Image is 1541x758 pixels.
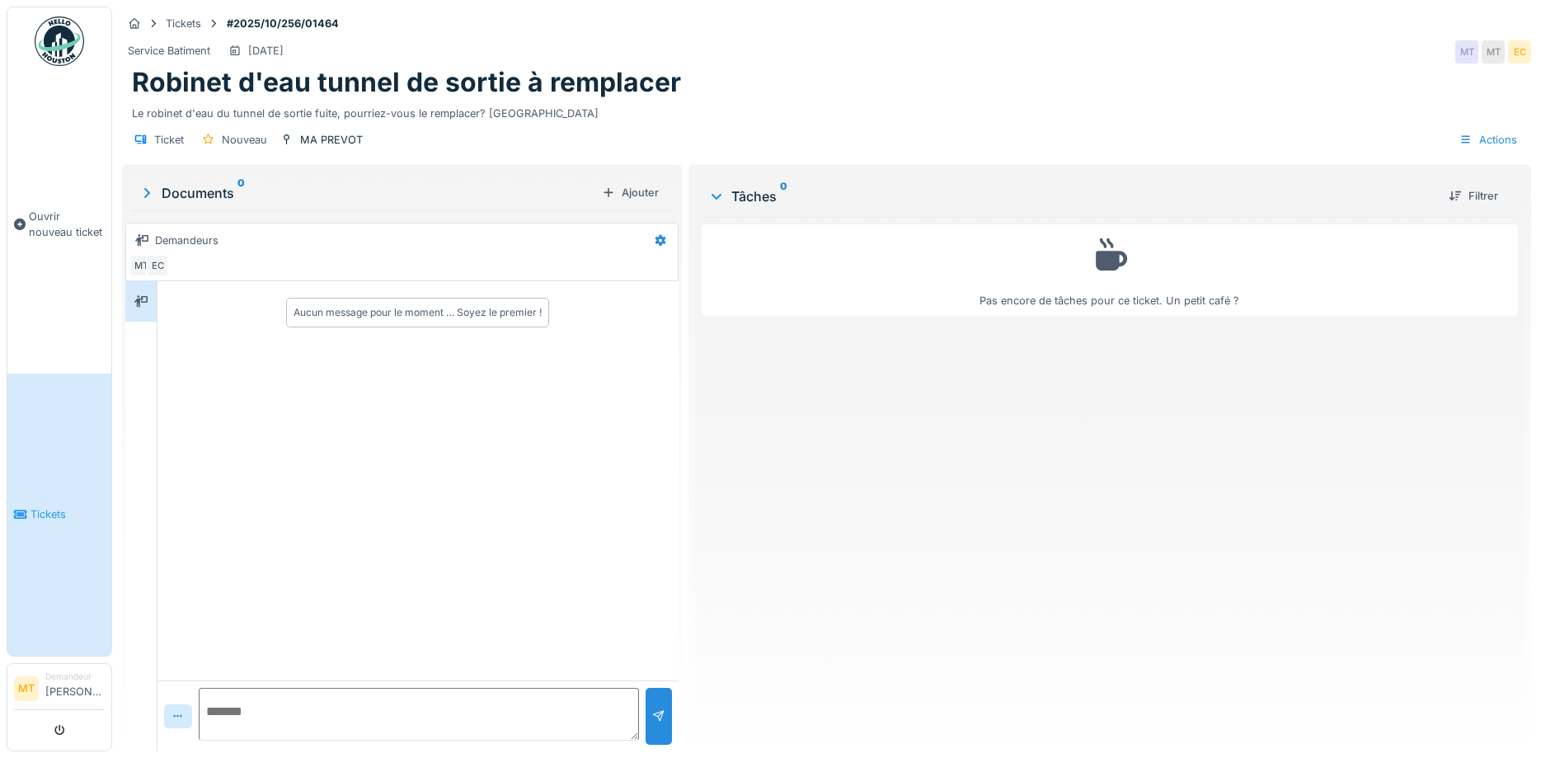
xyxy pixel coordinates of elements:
div: Tickets [166,16,201,31]
div: Actions [1452,128,1525,152]
div: Ticket [154,132,184,148]
div: MT [1482,40,1505,64]
div: MA PREVOT [300,132,363,148]
li: MT [14,676,39,701]
a: Tickets [7,374,111,657]
sup: 0 [237,183,245,203]
div: Demandeur [45,671,105,683]
div: EC [146,254,169,277]
div: Filtrer [1442,185,1505,207]
div: Le robinet d'eau du tunnel de sortie fuite, pourriez-vous le remplacer? [GEOGRAPHIC_DATA] [132,99,1521,121]
span: Tickets [31,506,105,522]
div: Nouveau [222,132,267,148]
li: [PERSON_NAME] [45,671,105,706]
h1: Robinet d'eau tunnel de sortie à remplacer [132,67,681,98]
div: EC [1508,40,1531,64]
strong: #2025/10/256/01464 [220,16,345,31]
div: MT [129,254,153,277]
img: Badge_color-CXgf-gQk.svg [35,16,84,66]
sup: 0 [780,186,787,206]
a: Ouvrir nouveau ticket [7,75,111,374]
div: Service Batiment [128,43,210,59]
div: Aucun message pour le moment … Soyez le premier ! [294,305,542,320]
div: Demandeurs [155,233,218,248]
a: MT Demandeur[PERSON_NAME] [14,671,105,710]
div: Tâches [708,186,1435,206]
div: [DATE] [248,43,284,59]
div: Pas encore de tâches pour ce ticket. Un petit café ? [712,232,1507,308]
span: Ouvrir nouveau ticket [29,209,105,240]
div: Ajouter [595,181,665,204]
div: MT [1455,40,1478,64]
div: Documents [139,183,595,203]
